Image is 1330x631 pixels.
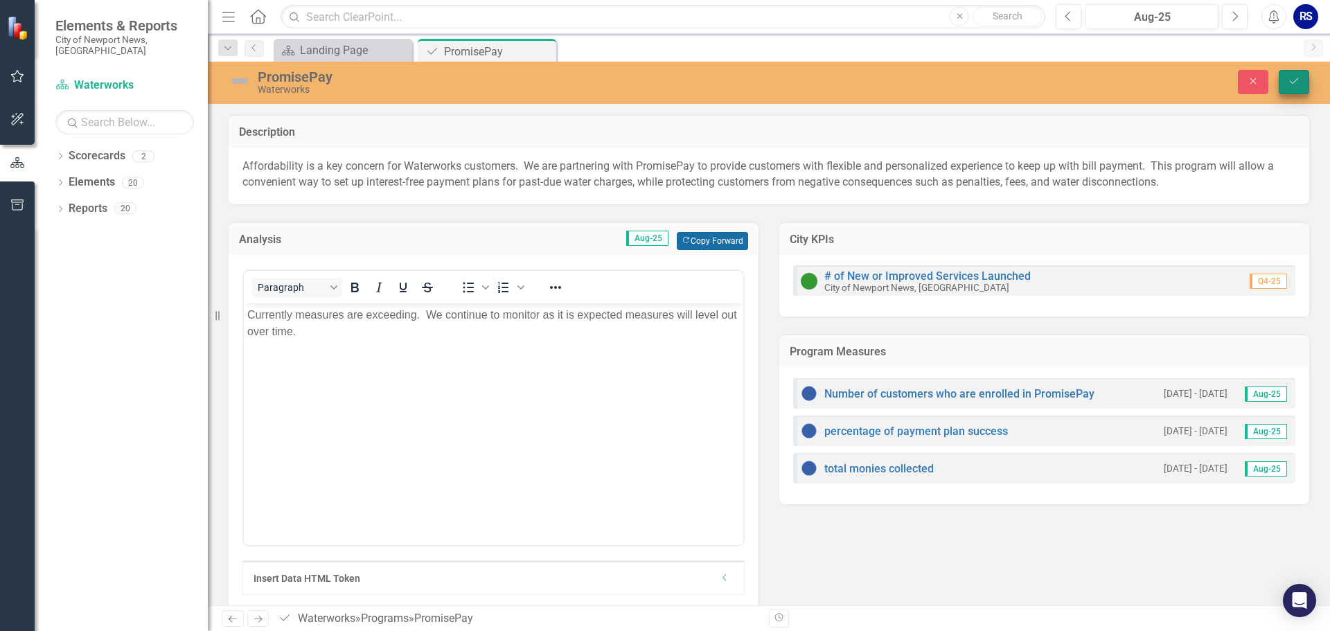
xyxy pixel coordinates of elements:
h3: Program Measures [790,346,1299,358]
div: » » [278,611,759,627]
div: PromisePay [444,43,553,60]
small: City of Newport News, [GEOGRAPHIC_DATA] [824,282,1009,293]
span: Elements & Reports [55,17,194,34]
img: No Information [801,460,817,477]
small: City of Newport News, [GEOGRAPHIC_DATA] [55,34,194,57]
button: Strikethrough [416,278,439,297]
div: PromisePay [258,69,835,85]
button: Underline [391,278,415,297]
button: Reveal or hide additional toolbar items [544,278,567,297]
button: Search [973,7,1042,26]
img: On Target [801,273,817,290]
a: Number of customers who are enrolled in PromisePay [824,387,1094,400]
div: 2 [132,150,154,162]
small: [DATE] - [DATE] [1164,425,1227,438]
div: Insert Data HTML Token [254,571,713,585]
img: Not Defined [229,70,251,92]
div: Waterworks [258,85,835,95]
div: Open Intercom Messenger [1283,584,1316,617]
div: Aug-25 [1090,9,1214,26]
span: Aug-25 [1245,461,1287,477]
span: Paragraph [258,282,326,293]
span: Search [993,10,1022,21]
div: PromisePay [414,612,473,625]
h3: Description [239,126,1299,139]
h3: City KPIs [790,233,1299,246]
input: Search Below... [55,110,194,134]
button: Italic [367,278,391,297]
img: No Information [801,423,817,439]
button: Copy Forward [677,232,748,250]
a: Scorecards [69,148,125,164]
h3: Analysis [239,233,370,246]
a: Reports [69,201,107,217]
a: Elements [69,175,115,190]
button: RS [1293,4,1318,29]
button: Block Paragraph [252,278,342,297]
button: Switch to old editor [644,605,745,630]
div: 20 [122,177,144,188]
span: Aug-25 [1245,424,1287,439]
a: total monies collected [824,462,934,475]
div: Numbered list [492,278,526,297]
span: Aug-25 [626,231,668,246]
img: ClearPoint Strategy [6,15,32,41]
div: Bullet list [456,278,491,297]
p: Affordability is a key concern for Waterworks customers. We are partnering with PromisePay to pro... [242,159,1295,190]
a: Programs [361,612,409,625]
button: Bold [343,278,366,297]
iframe: Rich Text Area [244,303,743,545]
div: 20 [114,203,136,215]
img: No Information [801,385,817,402]
a: # of New or Improved Services Launched [824,269,1031,283]
span: Aug-25 [1245,386,1287,402]
small: [DATE] - [DATE] [1164,462,1227,475]
a: Waterworks [298,612,355,625]
span: Q4-25 [1250,274,1287,289]
button: Aug-25 [1085,4,1218,29]
div: Landing Page [300,42,409,59]
a: Waterworks [55,78,194,94]
a: Landing Page [277,42,409,59]
small: [DATE] - [DATE] [1164,387,1227,400]
a: percentage of payment plan success [824,425,1008,438]
input: Search ClearPoint... [281,5,1045,29]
